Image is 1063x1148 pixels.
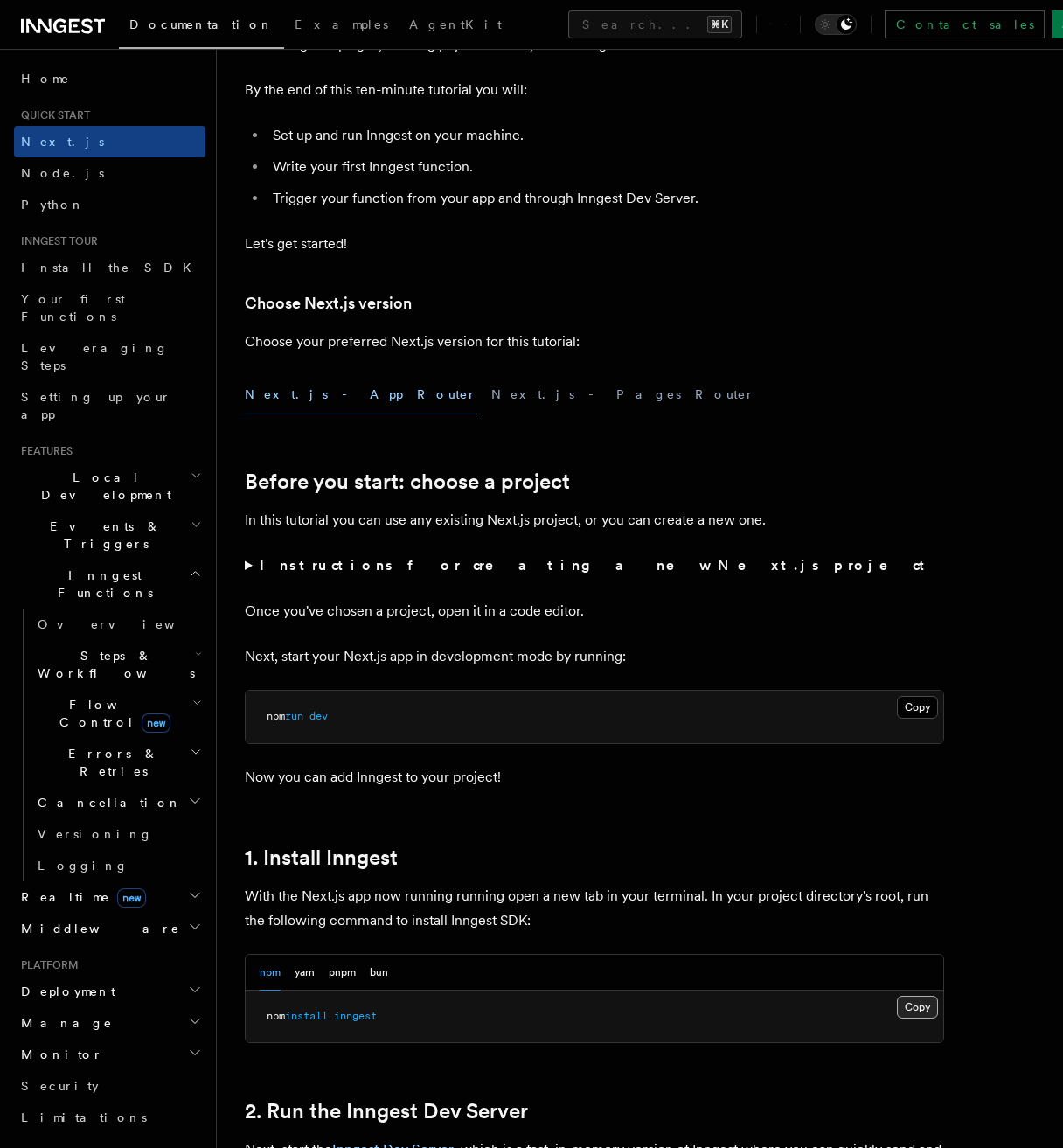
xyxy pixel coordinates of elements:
span: Setting up your app [21,390,171,421]
button: Local Development [14,462,205,511]
span: Install the SDK [21,261,202,275]
span: Platform [14,958,79,972]
a: Security [14,1070,205,1102]
button: Errors & Retries [31,738,205,787]
span: Home [21,70,70,87]
span: Features [14,444,73,458]
button: Copy [897,696,938,719]
a: Home [14,63,205,94]
button: Realtimenew [14,881,205,913]
li: Trigger your function from your app and through Inngest Dev Server. [267,186,944,211]
span: Deployment [14,983,115,1000]
a: Node.js [14,157,205,189]
span: Errors & Retries [31,745,190,780]
div: Inngest Functions [14,609,205,881]
span: npm [267,710,285,722]
span: Inngest Functions [14,567,189,602]
a: Before you start: choose a project [245,470,570,494]
span: Steps & Workflows [31,647,195,682]
kbd: ⌘K [707,16,732,33]
button: Toggle dark mode [815,14,857,35]
button: Deployment [14,976,205,1007]
p: In this tutorial you can use any existing Next.js project, or you can create a new one. [245,508,944,532]
a: Your first Functions [14,283,205,332]
a: Choose Next.js version [245,291,412,316]
button: Cancellation [31,787,205,818]
span: AgentKit [409,17,502,31]
span: Local Development [14,469,191,504]
a: Next.js [14,126,205,157]
span: install [285,1010,328,1022]
span: Flow Control [31,696,192,731]
a: Documentation [119,5,284,49]
a: Logging [31,850,205,881]
button: npm [260,955,281,991]
button: Flow Controlnew [31,689,205,738]
p: Now you can add Inngest to your project! [245,765,944,790]
span: dev [309,710,328,722]
p: Next, start your Next.js app in development mode by running: [245,644,944,669]
a: Install the SDK [14,252,205,283]
p: By the end of this ten-minute tutorial you will: [245,78,944,102]
button: Next.js - App Router [245,375,477,414]
button: Copy [897,996,938,1019]
span: Python [21,198,85,212]
p: Choose your preferred Next.js version for this tutorial: [245,330,944,354]
button: Manage [14,1007,205,1039]
span: Your first Functions [21,292,125,324]
span: Inngest tour [14,234,98,248]
span: Realtime [14,888,146,906]
a: AgentKit [399,5,512,47]
button: Inngest Functions [14,560,205,609]
button: yarn [295,955,315,991]
a: Examples [284,5,399,47]
span: Limitations [21,1110,147,1124]
span: Monitor [14,1046,103,1063]
span: new [142,713,170,733]
span: Leveraging Steps [21,341,169,372]
button: Search...⌘K [568,10,742,38]
p: Let's get started! [245,232,944,256]
span: Manage [14,1014,113,1032]
p: Once you've chosen a project, open it in a code editor. [245,599,944,623]
button: Middleware [14,913,205,944]
a: 1. Install Inngest [245,845,398,870]
summary: Instructions for creating a new Next.js project [245,553,944,578]
a: Contact sales [885,10,1045,38]
span: run [285,710,303,722]
button: pnpm [329,955,356,991]
a: Setting up your app [14,381,205,430]
a: 2. Run the Inngest Dev Server [245,1099,528,1124]
a: Leveraging Steps [14,332,205,381]
span: npm [267,1010,285,1022]
span: Next.js [21,135,104,149]
a: Limitations [14,1102,205,1133]
a: Python [14,189,205,220]
strong: Instructions for creating a new Next.js project [260,557,932,574]
button: Next.js - Pages Router [491,375,755,414]
span: Events & Triggers [14,518,191,553]
button: Events & Triggers [14,511,205,560]
a: Overview [31,609,205,640]
span: Documentation [129,17,274,31]
button: bun [370,955,388,991]
span: Logging [38,859,129,873]
span: new [117,888,146,908]
span: Middleware [14,920,180,937]
span: Examples [295,17,388,31]
span: Node.js [21,166,104,180]
span: Versioning [38,827,153,841]
span: Overview [38,617,218,631]
p: With the Next.js app now running running open a new tab in your terminal. In your project directo... [245,884,944,933]
a: Versioning [31,818,205,850]
span: Security [21,1079,99,1093]
button: Steps & Workflows [31,640,205,689]
li: Write your first Inngest function. [267,155,944,179]
span: Quick start [14,108,90,122]
span: inngest [334,1010,377,1022]
button: Monitor [14,1039,205,1070]
span: Cancellation [31,794,182,811]
li: Set up and run Inngest on your machine. [267,123,944,148]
